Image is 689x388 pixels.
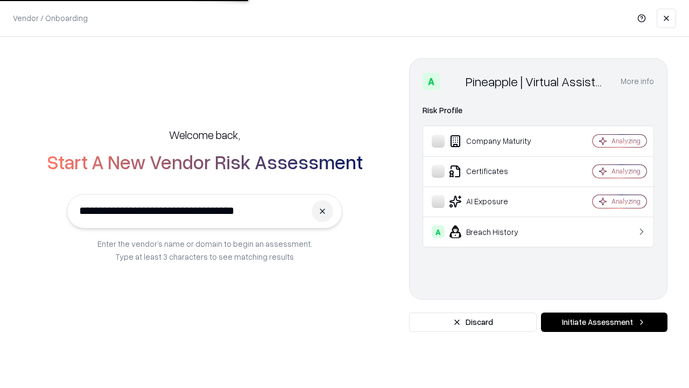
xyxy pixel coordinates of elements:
[611,197,641,206] div: Analyzing
[47,151,363,172] h2: Start A New Vendor Risk Assessment
[432,195,560,208] div: AI Exposure
[432,225,560,238] div: Breach History
[621,72,654,91] button: More info
[432,165,560,178] div: Certificates
[466,73,608,90] div: Pineapple | Virtual Assistant Agency
[169,127,240,142] h5: Welcome back,
[409,313,537,332] button: Discard
[13,12,88,24] p: Vendor / Onboarding
[611,167,641,176] div: Analyzing
[97,237,312,263] p: Enter the vendor’s name or domain to begin an assessment. Type at least 3 characters to see match...
[432,225,445,238] div: A
[423,73,440,90] div: A
[541,313,667,332] button: Initiate Assessment
[444,73,461,90] img: Pineapple | Virtual Assistant Agency
[423,104,654,117] div: Risk Profile
[432,135,560,148] div: Company Maturity
[611,136,641,145] div: Analyzing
